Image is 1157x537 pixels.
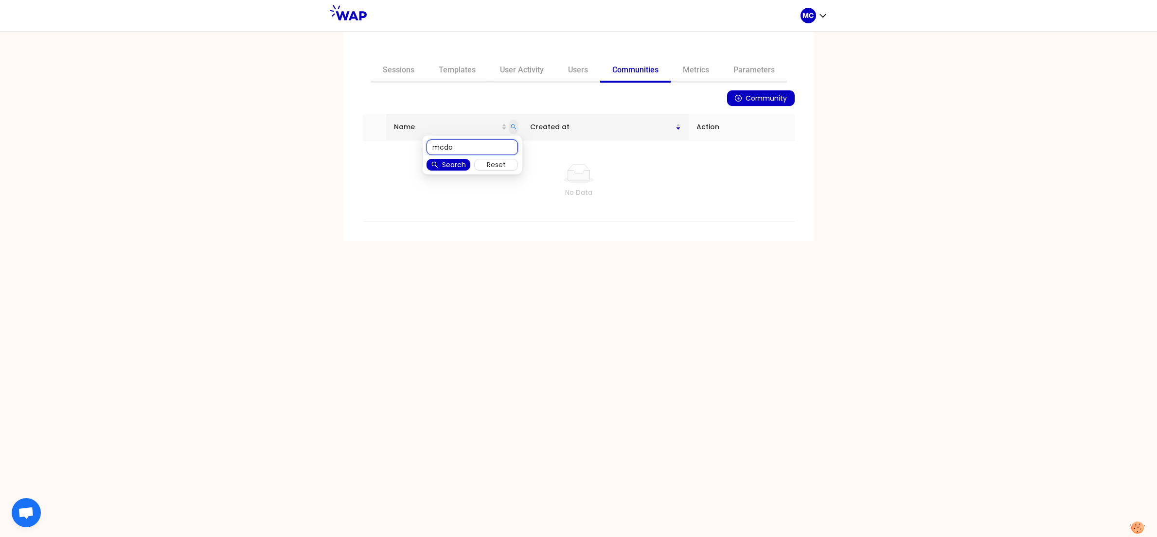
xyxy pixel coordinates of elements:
span: plus-circle [735,95,742,103]
span: Created at [530,121,676,132]
th: Action [689,114,795,140]
button: searchSearch [427,159,470,171]
div: Ouvrir le chat [12,498,41,527]
button: Reset [474,159,518,171]
span: Community [746,93,787,104]
span: search [431,161,438,169]
span: search [509,120,518,134]
div: No Data [371,187,787,198]
a: Parameters [721,59,787,83]
button: plus-circleCommunity [727,90,795,106]
p: MC [802,11,814,20]
input: Search name [427,139,518,155]
span: Reset [487,159,506,170]
span: Search [442,159,466,170]
span: Name [394,121,502,132]
span: search [511,124,516,130]
a: Sessions [371,59,427,83]
a: Communities [600,59,671,83]
button: MC [801,8,828,23]
a: Users [556,59,600,83]
a: Metrics [671,59,721,83]
a: User Activity [488,59,556,83]
a: Templates [427,59,488,83]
